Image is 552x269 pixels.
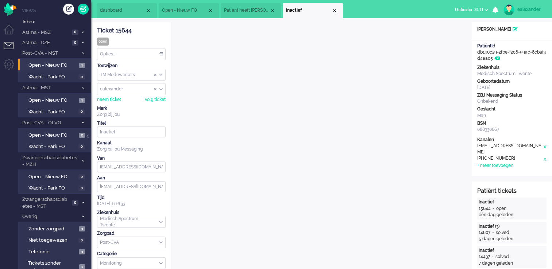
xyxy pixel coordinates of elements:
div: 5 dagen geleden [479,236,545,242]
a: Zonder zorgpad 3 [21,225,90,233]
div: 088330667 [477,126,547,133]
span: Astma - MST [21,85,78,91]
div: x [543,155,547,163]
div: Close tab [332,8,337,13]
span: 0 [72,40,78,46]
div: - [490,254,495,260]
span: 0 [78,109,85,114]
div: Kanalen [477,137,547,143]
span: Niet toegewezen [28,237,77,244]
a: Open - Nieuw FO 1 [21,96,90,104]
div: Inactief [479,247,545,254]
span: 3 [79,226,85,232]
div: x [543,143,547,155]
span: Online [455,7,467,12]
span: 3 [79,249,85,255]
li: Tickets menu [4,42,20,58]
span: Post-CVA - OLVG [21,120,78,126]
div: Close tab [208,8,213,13]
div: Aan [97,175,166,181]
a: Niet toegewezen 0 [21,236,90,244]
div: [DATE] 11:16:33 [97,195,166,207]
span: Open - Nieuw FO [28,132,77,139]
span: Overig [21,213,78,220]
span: Open - Nieuw FO [28,174,77,180]
span: 0 [72,30,78,35]
div: db140c29-2fbe-f2c8-99ac-8cbaf4d4aac5 [472,43,552,62]
div: [DATE] [477,85,547,91]
div: 15644 [479,206,491,212]
span: Astma - CZE [21,39,70,46]
a: ealexander [502,4,545,15]
li: 15644 [283,3,343,18]
div: Merk [97,105,166,112]
div: Geslacht [477,106,547,112]
li: Onlinefor 00:11 [450,2,493,18]
div: Zorg bij jou Messaging [97,146,166,152]
div: open [496,206,506,212]
div: Inactief [479,199,545,205]
span: Open - Nieuw FO [28,97,77,104]
div: Categorie [97,251,166,257]
span: Wacht - Park FO [28,185,77,192]
span: 1 [79,63,85,68]
span: Patiënt heeft [PERSON_NAME] nog niet geactiveerd. Herinnering 1 [224,7,270,13]
div: Assign User [97,83,166,95]
a: Wacht - Park FO 0 [21,73,90,81]
div: [EMAIL_ADDRESS][DOMAIN_NAME] [477,143,543,155]
span: Zwangerschapsdiabetes - MZH [21,155,78,168]
div: - [491,206,496,212]
div: Close tab [146,8,151,13]
div: Toewijzen [97,63,166,69]
img: flow_omnibird.svg [4,3,16,16]
div: Ticket 15644 [97,27,166,35]
div: [PERSON_NAME] [472,26,552,32]
div: Kanaal [97,140,166,146]
a: Omnidesk [4,5,16,10]
div: ealexander [517,6,545,13]
a: Wacht - Park FO 0 [21,108,90,116]
div: Titel [97,120,166,126]
a: Inbox [21,17,91,26]
span: 0 [78,186,85,191]
a: Wacht - Park FO 0 [21,142,90,150]
span: 1 [79,98,85,103]
div: 14807 [479,230,490,236]
div: neem ticket [97,97,121,103]
div: Onbekend [477,98,547,105]
div: - [490,230,496,236]
li: View [159,3,219,18]
div: 7 dagen geleden [479,260,545,266]
span: Open - Nieuw FO [162,7,208,13]
span: dashboard [100,7,146,13]
div: Patiënt tickets [477,187,547,195]
a: Quick Ticket [78,4,89,15]
div: Ziekenhuis [97,210,166,216]
div: + meer toevoegen [477,163,513,169]
span: Inbox [23,19,91,26]
span: Astma - MSZ [21,29,70,36]
span: 0 [78,238,85,243]
span: Post-CVA - MST [21,50,78,57]
span: 0 [72,200,78,206]
div: Ziekenhuis [477,65,547,71]
li: Views [22,7,91,13]
div: Medisch Spectrum Twente [477,71,547,77]
span: Open - Nieuw FO [28,62,77,69]
a: Open - Nieuw FO 1 [21,61,90,69]
div: één dag geleden [479,212,545,218]
div: PatiëntId [477,43,547,49]
div: volg ticket [145,97,166,103]
span: 2 [79,133,85,138]
a: Open - Nieuw FO 0 [21,172,90,180]
div: ZBJ Messaging Status [477,92,547,98]
span: 0 [78,174,85,180]
div: Tijd [97,195,166,201]
div: Creëer ticket [63,4,74,15]
div: open [97,38,109,46]
a: Wacht - Park FO 0 [21,184,90,192]
div: Zorgpad [97,230,166,237]
a: Telefonie 3 [21,247,90,256]
li: Dashboard [97,3,157,18]
span: Wacht - Park FO [28,143,77,150]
